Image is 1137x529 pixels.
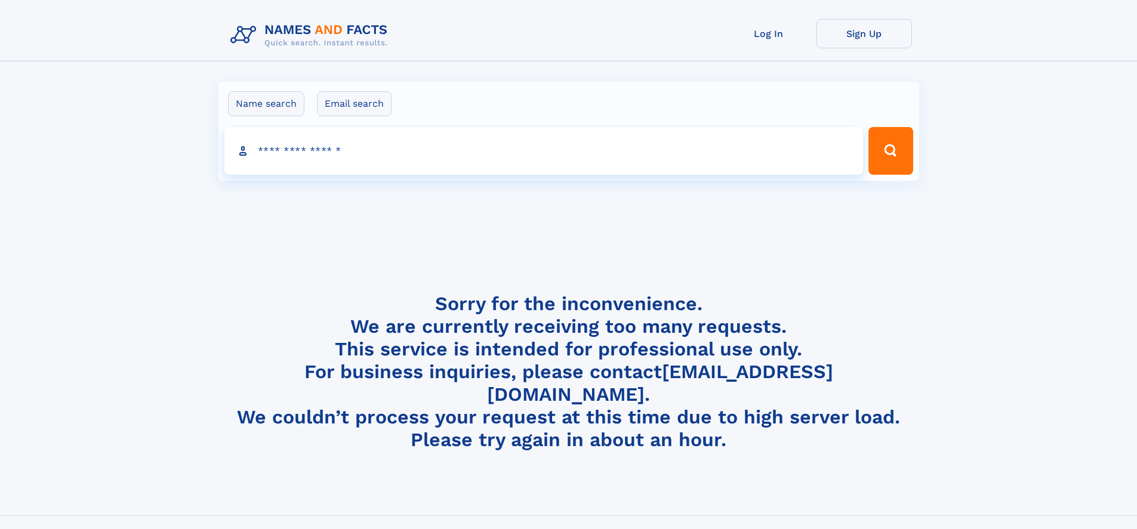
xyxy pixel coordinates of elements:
[816,19,912,48] a: Sign Up
[226,292,912,451] h4: Sorry for the inconvenience. We are currently receiving too many requests. This service is intend...
[721,19,816,48] a: Log In
[317,91,392,116] label: Email search
[224,127,864,175] input: search input
[228,91,304,116] label: Name search
[487,360,833,406] a: [EMAIL_ADDRESS][DOMAIN_NAME]
[226,19,398,51] img: Logo Names and Facts
[868,127,913,175] button: Search Button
